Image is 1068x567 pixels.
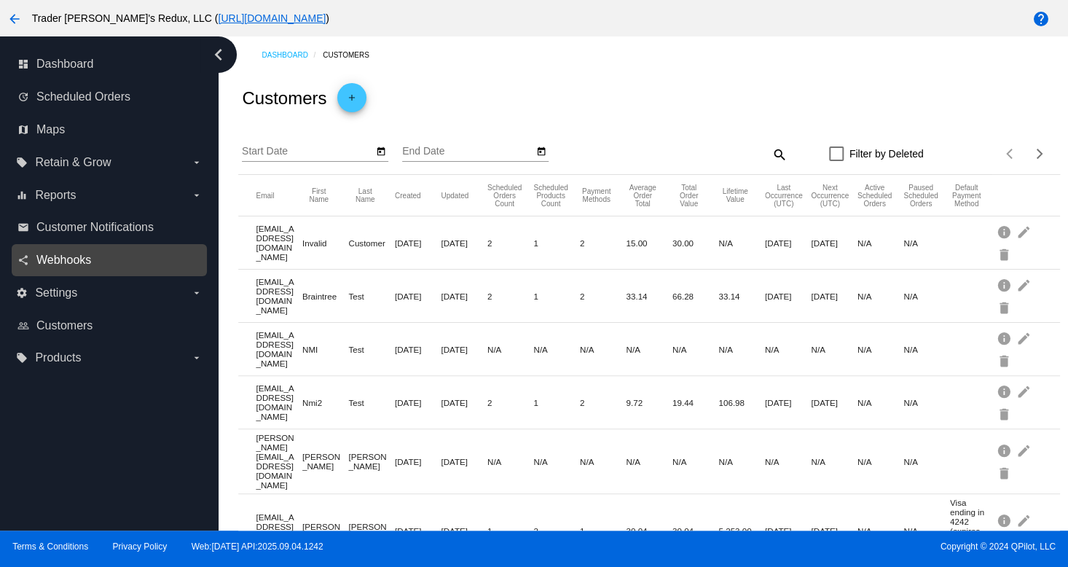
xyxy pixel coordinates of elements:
[903,184,938,208] button: Change sorting for PausedScheduledOrdersCount
[302,288,348,305] mat-cell: Braintree
[811,288,857,305] mat-cell: [DATE]
[1016,439,1033,461] mat-icon: edit
[996,326,1013,349] mat-icon: info
[626,523,672,539] mat-cell: 30.04
[395,235,441,251] mat-cell: [DATE]
[441,288,487,305] mat-cell: [DATE]
[849,145,924,163] span: Filter by Deleted
[996,380,1013,402] mat-icon: info
[533,235,579,251] mat-cell: 1
[36,58,93,71] span: Dashboard
[17,222,29,233] i: email
[17,85,203,109] a: update Scheduled Orders
[441,341,487,358] mat-cell: [DATE]
[17,91,29,103] i: update
[903,341,949,358] mat-cell: N/A
[36,123,65,136] span: Maps
[348,187,381,203] button: Change sorting for LastName
[348,448,394,474] mat-cell: [PERSON_NAME]
[256,273,302,318] mat-cell: [EMAIL_ADDRESS][DOMAIN_NAME]
[16,287,28,299] i: settings
[17,124,29,136] i: map
[395,288,441,305] mat-cell: [DATE]
[16,189,28,201] i: equalizer
[996,402,1013,425] mat-icon: delete
[533,288,579,305] mat-cell: 1
[36,319,93,332] span: Customers
[996,461,1013,484] mat-icon: delete
[672,184,705,208] button: Change sorting for TotalScheduledOrderValue
[580,235,626,251] mat-cell: 2
[256,220,302,265] mat-cell: [EMAIL_ADDRESS][DOMAIN_NAME]
[302,448,348,474] mat-cell: [PERSON_NAME]
[770,143,788,165] mat-icon: search
[996,349,1013,372] mat-icon: delete
[533,523,579,539] mat-cell: 2
[580,394,626,411] mat-cell: 2
[17,314,203,337] a: people_outline Customers
[191,287,203,299] i: arrow_drop_down
[996,220,1013,243] mat-icon: info
[903,523,949,539] mat-cell: N/A
[811,235,857,251] mat-cell: [DATE]
[1016,220,1033,243] mat-icon: edit
[373,143,388,158] button: Open calendar
[1016,326,1033,349] mat-icon: edit
[811,453,857,470] mat-cell: N/A
[395,341,441,358] mat-cell: [DATE]
[857,288,903,305] mat-cell: N/A
[718,341,764,358] mat-cell: N/A
[811,523,857,539] mat-cell: [DATE]
[718,187,751,203] button: Change sorting for ScheduledOrderLTV
[996,296,1013,318] mat-icon: delete
[487,394,533,411] mat-cell: 2
[35,156,111,169] span: Retain & Grow
[32,12,329,24] span: Trader [PERSON_NAME]'s Redux, LLC ( )
[857,235,903,251] mat-cell: N/A
[441,235,487,251] mat-cell: [DATE]
[348,235,394,251] mat-cell: Customer
[441,453,487,470] mat-cell: [DATE]
[903,288,949,305] mat-cell: N/A
[242,146,373,157] input: Start Date
[191,352,203,364] i: arrow_drop_down
[348,288,394,305] mat-cell: Test
[17,118,203,141] a: map Maps
[17,58,29,70] i: dashboard
[302,394,348,411] mat-cell: Nmi2
[580,453,626,470] mat-cell: N/A
[626,453,672,470] mat-cell: N/A
[1016,273,1033,296] mat-icon: edit
[36,254,91,267] span: Webhooks
[302,518,348,544] mat-cell: [PERSON_NAME]
[1025,139,1054,168] button: Next page
[580,187,613,203] button: Change sorting for PaymentMethodsCount
[487,523,533,539] mat-cell: 1
[36,221,154,234] span: Customer Notifications
[903,453,949,470] mat-cell: N/A
[626,341,672,358] mat-cell: N/A
[17,320,29,332] i: people_outline
[996,243,1013,265] mat-icon: delete
[16,352,28,364] i: local_offer
[323,44,382,66] a: Customers
[672,341,718,358] mat-cell: N/A
[672,523,718,539] mat-cell: 30.04
[302,235,348,251] mat-cell: Invalid
[487,341,533,358] mat-cell: N/A
[811,341,857,358] mat-cell: N/A
[765,523,811,539] mat-cell: [DATE]
[672,394,718,411] mat-cell: 19.44
[533,341,579,358] mat-cell: N/A
[950,184,983,208] button: Change sorting for DefaultPaymentMethod
[765,184,803,208] button: Change sorting for LastScheduledOrderOccurrenceUtc
[857,184,892,208] button: Change sorting for ActiveScheduledOrdersCount
[996,139,1025,168] button: Previous page
[718,394,764,411] mat-cell: 106.98
[857,394,903,411] mat-cell: N/A
[580,288,626,305] mat-cell: 2
[242,88,326,109] h2: Customers
[17,216,203,239] a: email Customer Notifications
[903,394,949,411] mat-cell: N/A
[718,453,764,470] mat-cell: N/A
